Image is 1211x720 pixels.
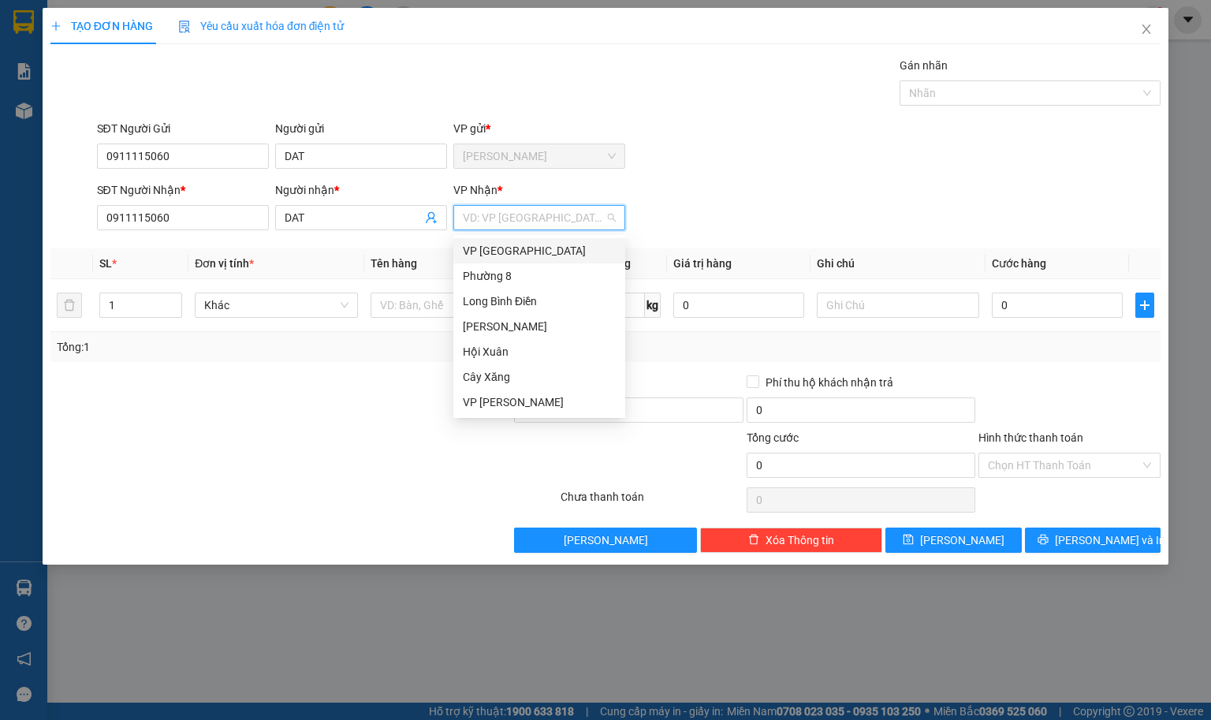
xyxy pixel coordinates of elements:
div: VP Sài Gòn [453,238,625,263]
input: 0 [673,293,804,318]
span: Xóa Thông tin [766,532,834,549]
span: plus [50,21,61,32]
div: Long Bình Điền [453,289,625,314]
span: Đơn vị tính [195,257,254,270]
button: delete [57,293,82,318]
div: Hội Xuân [463,343,616,360]
div: VP [GEOGRAPHIC_DATA] [463,242,616,259]
span: VP Nhận [453,184,497,196]
label: Gán nhãn [900,59,948,72]
label: Hình thức thanh toán [978,431,1083,444]
div: Long Bình Điền [463,293,616,310]
div: [PERSON_NAME] [463,318,616,335]
span: [PERSON_NAME] và In [1055,532,1165,549]
div: VP [PERSON_NAME] [463,394,616,411]
div: VP gửi [453,120,625,137]
input: Ghi Chú [817,293,979,318]
span: Tên hàng [371,257,417,270]
span: [PERSON_NAME] [564,532,648,549]
span: Cước hàng [992,257,1046,270]
button: [PERSON_NAME] [514,528,696,553]
span: TẠO ĐƠN HÀNG [50,20,153,32]
span: Vĩnh Kim [463,144,616,168]
img: icon [178,21,191,33]
div: Phường 8 [453,263,625,289]
button: save[PERSON_NAME] [885,528,1022,553]
button: deleteXóa Thông tin [700,528,882,553]
div: Người gửi [275,120,447,137]
button: plus [1135,293,1154,318]
div: Hội Xuân [453,339,625,364]
div: Người nhận [275,181,447,199]
div: Cây Xăng [463,368,616,386]
button: printer[PERSON_NAME] và In [1025,528,1161,553]
span: close [1140,23,1153,35]
span: kg [645,293,661,318]
span: plus [1136,299,1153,312]
span: Giá trị hàng [673,257,732,270]
button: Close [1124,8,1168,52]
span: Phí thu hộ khách nhận trả [759,374,900,391]
div: Phường 8 [463,267,616,285]
span: delete [748,534,759,547]
input: VD: Bàn, Ghế [371,293,533,318]
span: Khác [204,293,348,317]
div: Chưa thanh toán [559,488,744,516]
span: printer [1038,534,1049,547]
span: Tổng cước [747,431,799,444]
div: SĐT Người Nhận [97,181,269,199]
span: Yêu cầu xuất hóa đơn điện tử [178,20,345,32]
span: user-add [425,211,438,224]
span: save [903,534,914,547]
div: Cây Xăng [453,364,625,390]
div: Vĩnh Kim [453,314,625,339]
span: [PERSON_NAME] [920,532,1004,549]
div: SĐT Người Gửi [97,120,269,137]
th: Ghi chú [810,248,986,279]
span: SL [99,257,112,270]
div: Tổng: 1 [57,338,468,356]
div: VP Cao Tốc [453,390,625,415]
